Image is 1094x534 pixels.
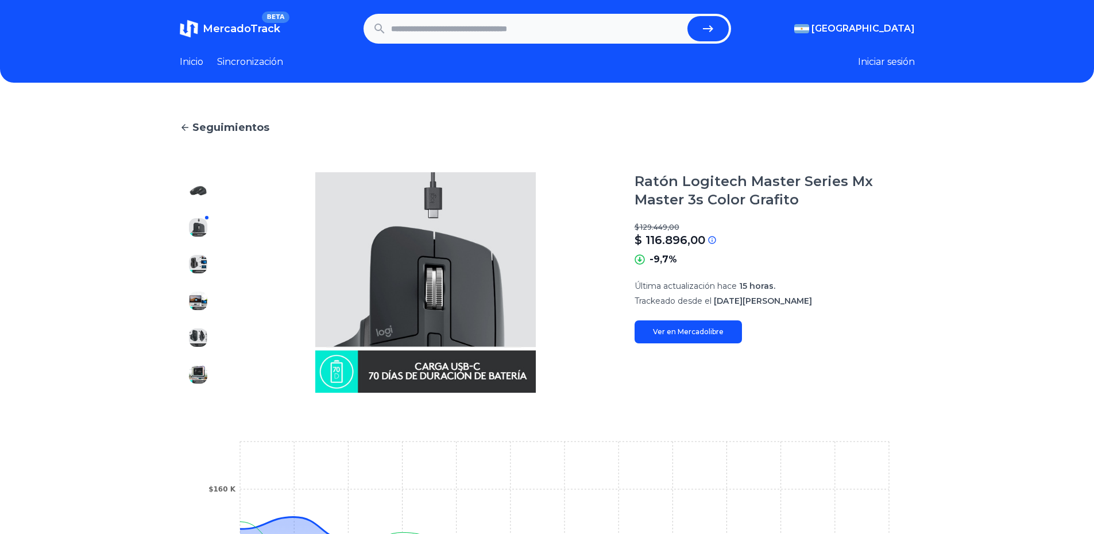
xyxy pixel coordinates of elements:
[858,55,915,69] button: Iniciar sesión
[794,24,809,33] img: Argentina
[189,218,207,237] img: Ratón Logitech Master Series Mx Master 3s Color Grafito
[189,181,207,200] img: Ratón Logitech Master Series Mx Master 3s Color Grafito
[208,485,236,493] tspan: $160 K
[180,20,198,38] img: MercadoTrack
[650,254,677,265] font: -9,7%
[635,173,873,208] font: Ratón Logitech Master Series Mx Master 3s Color Grafito
[180,55,203,69] a: Inicio
[653,327,724,336] font: Ver en Mercadolibre
[217,55,283,69] a: Sincronización
[180,20,280,38] a: MercadoTrackBETA
[180,119,915,136] a: Seguimientos
[635,320,742,343] a: Ver en Mercadolibre
[189,292,207,310] img: Ratón Logitech Master Series Mx Master 3s Color Grafito
[635,281,737,291] font: Última actualización hace
[239,172,612,393] img: Ratón Logitech Master Series Mx Master 3s Color Grafito
[203,22,280,35] font: MercadoTrack
[189,328,207,347] img: Ratón Logitech Master Series Mx Master 3s Color Grafito
[189,255,207,273] img: Ratón Logitech Master Series Mx Master 3s Color Grafito
[811,23,915,34] font: [GEOGRAPHIC_DATA]
[635,296,712,306] font: Trackeado desde el
[217,56,283,67] font: Sincronización
[266,13,284,21] font: BETA
[714,296,812,306] font: [DATE][PERSON_NAME]
[858,56,915,67] font: Iniciar sesión
[635,223,679,231] font: $ 129.449,00
[739,281,775,291] font: 15 horas.
[192,121,269,134] font: Seguimientos
[180,56,203,67] font: Inicio
[635,233,705,247] font: $ 116.896,00
[794,22,915,36] button: [GEOGRAPHIC_DATA]
[189,365,207,384] img: Ratón Logitech Master Series Mx Master 3s Color Grafito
